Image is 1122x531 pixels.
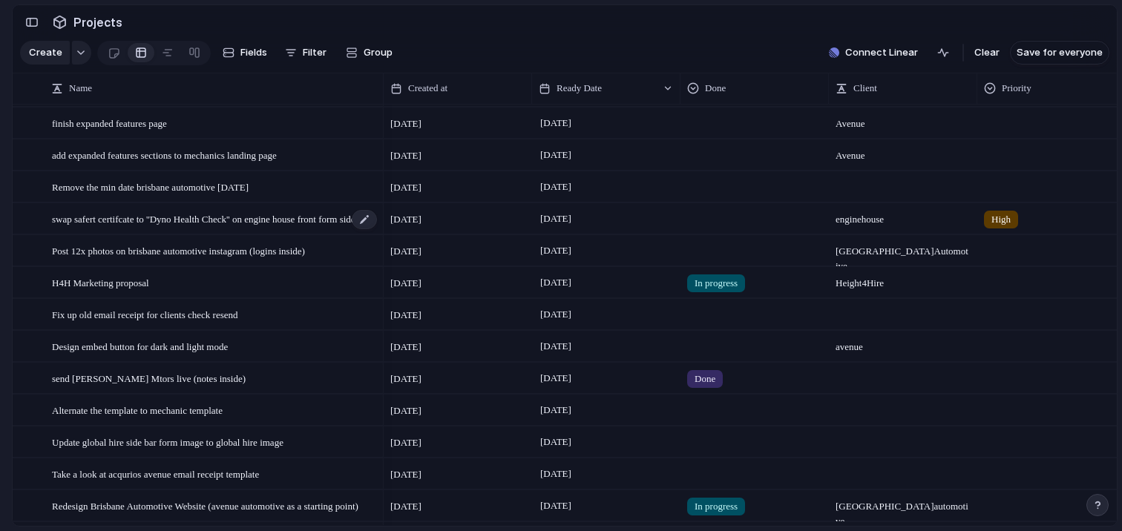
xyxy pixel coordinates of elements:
span: Done [695,372,715,386]
span: High [991,212,1011,227]
span: finish expanded features page [52,114,167,131]
span: [DATE] [537,497,575,515]
span: [DATE] [537,306,575,323]
span: [DATE] [537,210,575,228]
span: [DATE] [390,244,421,259]
button: Group [338,41,400,65]
span: [DATE] [390,435,421,450]
button: Save for everyone [1010,41,1109,65]
span: [DATE] [390,499,421,514]
span: Fix up old email receipt for clients check resend [52,306,238,323]
span: Save for everyone [1017,45,1103,60]
span: [DATE] [537,465,575,483]
span: add expanded features sections to mechanics landing page [52,146,277,163]
span: [DATE] [537,401,575,419]
span: Create [29,45,62,60]
span: Ready Date [557,81,602,96]
button: Create [20,41,70,65]
span: send [PERSON_NAME] Mtors live (notes inside) [52,369,246,386]
span: [DATE] [390,276,421,291]
span: [GEOGRAPHIC_DATA] Automotive [830,236,977,274]
span: [DATE] [390,340,421,354]
span: Post 12x photos on brisbane automotive instagram (logins inside) [52,242,305,259]
span: [GEOGRAPHIC_DATA] automotive [830,491,977,529]
span: [DATE] [537,433,575,451]
span: [DATE] [537,242,575,260]
span: Clear [974,45,1000,60]
span: Projects [70,9,125,36]
span: swap safert certifcate to ''Dyno Health Check'' on engine house front form side [52,210,355,227]
span: Update global hire side bar form image to global hire image [52,433,283,450]
span: In progress [695,276,738,291]
span: [DATE] [537,337,575,355]
span: H4H Marketing proposal [52,274,149,291]
span: [DATE] [390,467,421,482]
span: [DATE] [390,116,421,131]
span: Avenue [830,108,977,131]
span: [DATE] [537,369,575,387]
span: Name [69,81,92,96]
button: Clear [968,41,1005,65]
span: Client [853,81,877,96]
span: Remove the min date brisbane automotive [DATE] [52,178,249,195]
span: [DATE] [390,372,421,386]
span: Design embed button for dark and light mode [52,337,228,354]
span: Avenue [830,140,977,163]
span: [DATE] [537,178,575,196]
span: [DATE] [390,308,421,323]
span: Connect Linear [845,45,918,60]
button: Connect Linear [823,42,924,64]
span: [DATE] [537,274,575,291]
span: Fields [240,45,267,60]
span: [DATE] [390,180,421,195]
span: [DATE] [537,146,575,164]
span: Redesign Brisbane Automotive Website (avenue automotive as a starting point) [52,497,358,514]
span: Created at [408,81,447,96]
span: Height 4 Hire [830,268,977,291]
button: Fields [217,41,273,65]
span: Alternate the template to mechanic template [52,401,223,418]
span: [DATE] [390,148,421,163]
span: In progress [695,499,738,514]
span: engine house [830,204,977,227]
span: [DATE] [390,212,421,227]
span: Group [364,45,393,60]
span: Filter [303,45,327,60]
span: Done [705,81,726,96]
button: Filter [279,41,332,65]
span: avenue [830,332,977,354]
span: [DATE] [537,114,575,132]
span: [DATE] [390,403,421,418]
span: Priority [1002,81,1031,96]
span: Take a look at acqurios avenue email receipt template [52,465,259,482]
